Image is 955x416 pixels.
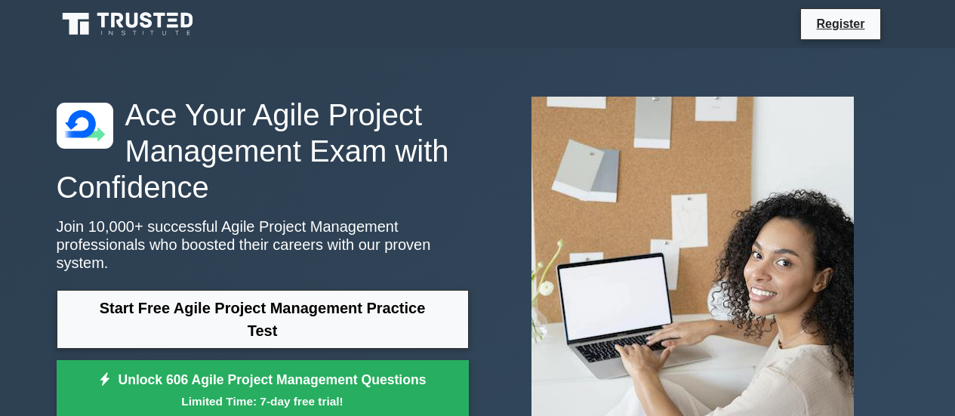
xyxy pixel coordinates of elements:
a: Register [807,14,873,33]
p: Join 10,000+ successful Agile Project Management professionals who boosted their careers with our... [57,217,469,272]
small: Limited Time: 7-day free trial! [75,393,450,410]
a: Start Free Agile Project Management Practice Test [57,290,469,349]
h1: Ace Your Agile Project Management Exam with Confidence [57,97,469,205]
